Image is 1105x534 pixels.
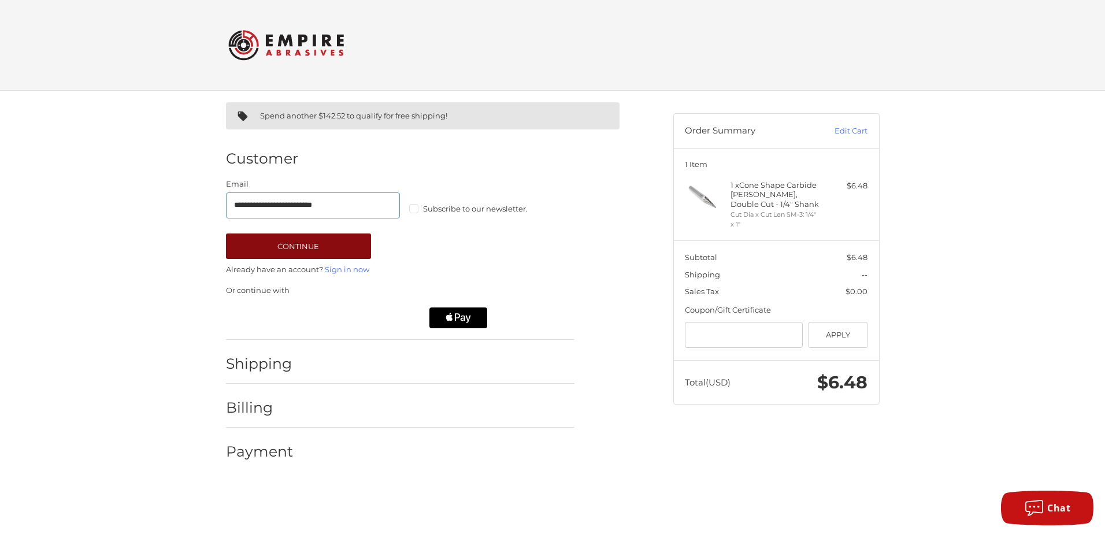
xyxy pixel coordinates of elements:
p: Already have an account? [226,264,574,276]
h3: Order Summary [685,125,809,137]
span: Spend another $142.52 to qualify for free shipping! [260,111,447,120]
span: $6.48 [817,372,867,393]
span: Chat [1047,502,1070,514]
label: Email [226,179,401,190]
div: Coupon/Gift Certificate [685,305,867,316]
h2: Shipping [226,355,294,373]
button: Chat [1001,491,1093,525]
span: Sales Tax [685,287,719,296]
span: -- [862,270,867,279]
h3: 1 Item [685,160,867,169]
h2: Customer [226,150,298,168]
div: $6.48 [822,180,867,192]
input: Gift Certificate or Coupon Code [685,322,803,348]
span: Shipping [685,270,720,279]
span: $0.00 [846,287,867,296]
span: Total (USD) [685,377,731,388]
iframe: PayPal-paypal [222,307,314,328]
span: $6.48 [847,253,867,262]
span: Subscribe to our newsletter. [423,204,528,213]
button: Apply [809,322,868,348]
h2: Payment [226,443,294,461]
p: Or continue with [226,285,574,296]
a: Edit Cart [809,125,867,137]
li: Cut Dia x Cut Len SM-3: 1/4" x 1" [731,210,819,229]
img: Empire Abrasives [228,23,344,68]
h4: 1 x Cone Shape Carbide [PERSON_NAME], Double Cut - 1/4" Shank [731,180,819,209]
button: Continue [226,233,371,259]
span: Subtotal [685,253,717,262]
h2: Billing [226,399,294,417]
a: Sign in now [325,265,369,274]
